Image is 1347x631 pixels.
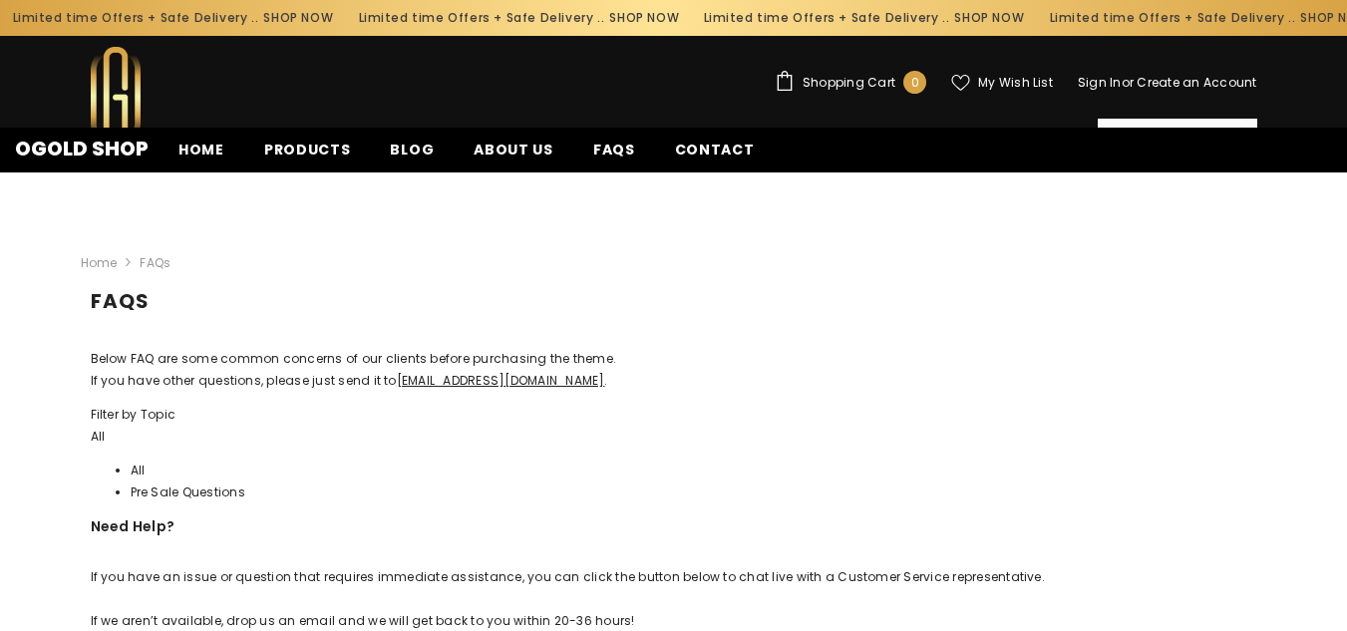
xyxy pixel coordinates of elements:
div: Limited time Offers + Safe Delivery .. [691,2,1037,34]
a: Shopping Cart [775,71,926,94]
a: Products [244,139,371,172]
a: SHOP NOW [609,7,679,29]
span: Filter by Topic [91,406,176,423]
h1: FAQs [91,281,1257,336]
a: Ogold Shop [15,139,149,158]
a: FAQs [573,139,655,172]
span: Contact [675,140,755,159]
span: Shopping Cart [803,77,895,89]
div: Limited time Offers + Safe Delivery .. [346,2,692,34]
a: Blog [370,139,454,172]
a: About us [454,139,573,172]
h3: Need Help? [91,515,1257,554]
span: FAQs [140,252,170,274]
a: SHOP NOW [263,7,333,29]
a: Home [81,252,118,274]
span: or [1122,74,1134,91]
p: Below FAQ are some common concerns of our clients before purchasing the theme. If you have other ... [91,348,1257,392]
a: Create an Account [1137,74,1256,91]
span: FAQs [593,140,635,159]
span: All [131,462,146,478]
img: Ogold Shop [91,47,141,163]
nav: breadcrumbs [81,217,1247,281]
a: [EMAIL_ADDRESS][DOMAIN_NAME] [397,372,605,389]
span: About us [474,140,553,159]
summary: Search [1098,119,1257,150]
a: SHOP NOW [955,7,1025,29]
a: Contact [655,139,775,172]
a: Home [159,139,244,172]
a: My Wish List [951,74,1053,92]
span: Pre Sale Questions [131,483,245,500]
button: Search [1226,119,1257,149]
span: Blog [390,140,434,159]
a: Sign In [1078,74,1122,91]
span: Products [264,140,351,159]
span: All [91,428,106,445]
span: 0 [911,72,919,94]
span: If you have an issue or question that requires immediate assistance, you can click the button bel... [91,568,1045,629]
div: All [91,426,1257,448]
span: My Wish List [978,77,1053,89]
span: Home [178,140,224,159]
